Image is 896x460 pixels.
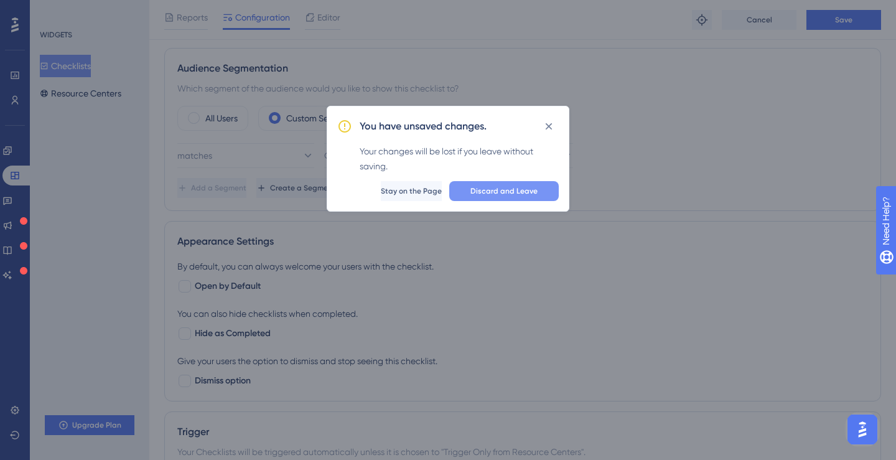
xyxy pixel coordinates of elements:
[29,3,78,18] span: Need Help?
[381,186,442,196] span: Stay on the Page
[360,119,487,134] h2: You have unsaved changes.
[844,411,881,448] iframe: UserGuiding AI Assistant Launcher
[470,186,538,196] span: Discard and Leave
[360,144,559,174] div: Your changes will be lost if you leave without saving.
